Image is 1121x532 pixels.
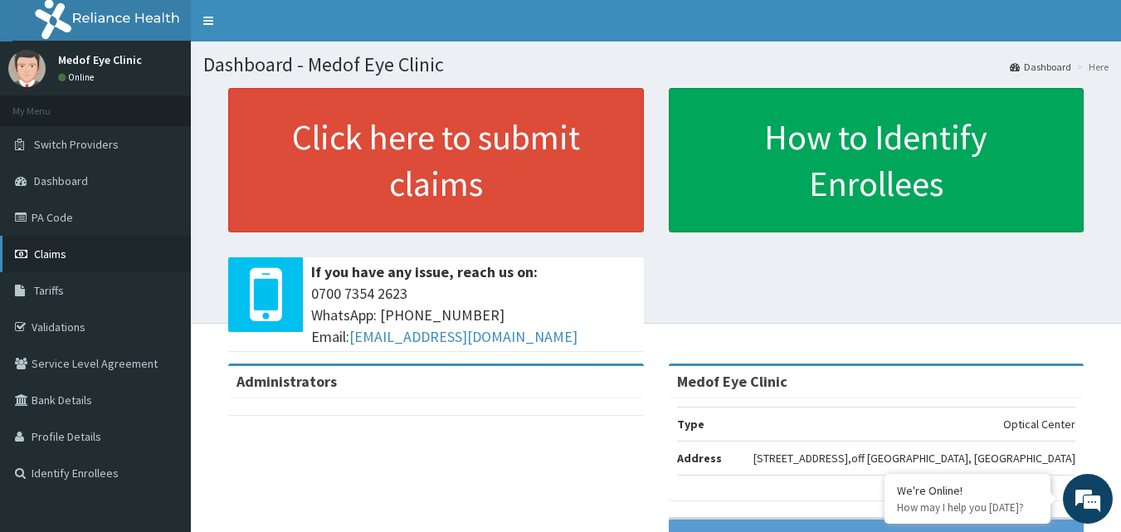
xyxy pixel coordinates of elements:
[203,54,1109,76] h1: Dashboard - Medof Eye Clinic
[228,88,644,232] a: Click here to submit claims
[34,173,88,188] span: Dashboard
[34,137,119,152] span: Switch Providers
[753,450,1075,466] p: [STREET_ADDRESS],off [GEOGRAPHIC_DATA], [GEOGRAPHIC_DATA]
[236,372,337,391] b: Administrators
[1003,416,1075,432] p: Optical Center
[34,283,64,298] span: Tariffs
[669,88,1084,232] a: How to Identify Enrollees
[897,483,1038,498] div: We're Online!
[58,71,98,83] a: Online
[677,372,787,391] strong: Medof Eye Clinic
[58,54,142,66] p: Medof Eye Clinic
[311,283,636,347] span: 0700 7354 2623 WhatsApp: [PHONE_NUMBER] Email:
[1073,60,1109,74] li: Here
[349,327,578,346] a: [EMAIL_ADDRESS][DOMAIN_NAME]
[677,451,722,466] b: Address
[34,246,66,261] span: Claims
[8,50,46,87] img: User Image
[311,262,538,281] b: If you have any issue, reach us on:
[1010,60,1071,74] a: Dashboard
[897,500,1038,515] p: How may I help you today?
[677,417,704,432] b: Type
